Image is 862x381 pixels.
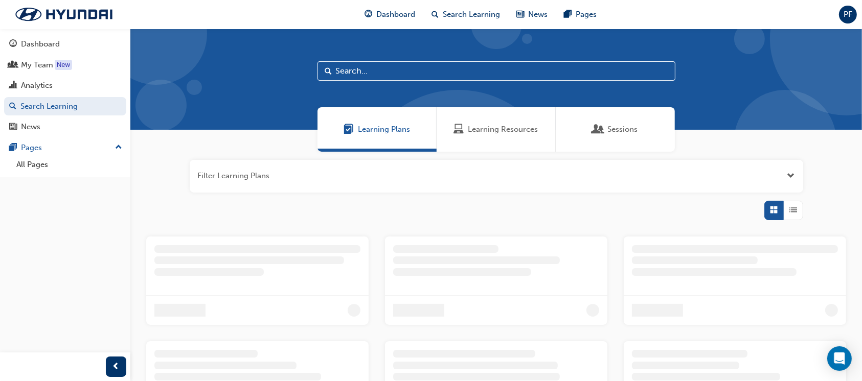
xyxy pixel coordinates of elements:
[112,361,120,373] span: prev-icon
[4,35,126,54] a: Dashboard
[4,33,126,138] button: DashboardMy TeamAnalyticsSearch LearningNews
[4,56,126,75] a: My Team
[789,204,797,216] span: List
[4,76,126,95] a: Analytics
[844,9,852,20] span: PF
[115,141,122,154] span: up-icon
[55,60,72,70] div: Tooltip anchor
[787,170,795,182] button: Open the filter
[607,124,638,135] span: Sessions
[437,107,556,152] a: Learning ResourcesLearning Resources
[9,40,17,49] span: guage-icon
[325,65,332,77] span: Search
[839,6,857,23] button: PF
[9,123,17,132] span: news-icon
[4,138,126,157] button: Pages
[9,81,17,90] span: chart-icon
[357,4,424,25] a: guage-iconDashboard
[21,38,60,50] div: Dashboard
[5,4,123,25] img: Trak
[9,102,16,111] span: search-icon
[9,144,17,153] span: pages-icon
[593,124,603,135] span: Sessions
[454,124,464,135] span: Learning Resources
[827,346,852,371] div: Open Intercom Messenger
[9,61,17,70] span: people-icon
[517,8,525,21] span: news-icon
[529,9,548,20] span: News
[365,8,373,21] span: guage-icon
[317,61,675,81] input: Search...
[564,8,572,21] span: pages-icon
[358,124,410,135] span: Learning Plans
[377,9,416,20] span: Dashboard
[432,8,439,21] span: search-icon
[556,107,675,152] a: SessionsSessions
[21,142,42,154] div: Pages
[468,124,538,135] span: Learning Resources
[317,107,437,152] a: Learning PlansLearning Plans
[21,121,40,133] div: News
[21,59,53,71] div: My Team
[509,4,556,25] a: news-iconNews
[12,157,126,173] a: All Pages
[443,9,501,20] span: Search Learning
[344,124,354,135] span: Learning Plans
[556,4,605,25] a: pages-iconPages
[21,80,53,91] div: Analytics
[770,204,778,216] span: Grid
[4,97,126,116] a: Search Learning
[424,4,509,25] a: search-iconSearch Learning
[4,117,126,136] a: News
[576,9,597,20] span: Pages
